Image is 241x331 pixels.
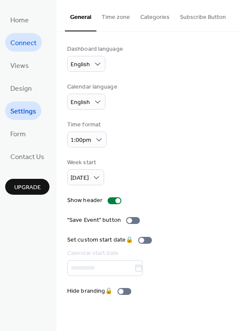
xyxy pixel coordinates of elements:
div: Calendar language [67,83,117,92]
span: Views [10,59,29,73]
div: Dashboard language [67,45,123,54]
a: Connect [5,33,42,52]
div: Week start [67,158,102,167]
span: Contact Us [10,150,44,164]
span: Connect [10,37,37,50]
span: Home [10,14,29,27]
a: Views [5,56,34,74]
button: Upgrade [5,179,49,195]
a: Settings [5,101,41,120]
span: Settings [10,105,36,118]
div: "Save Event" button [67,216,121,225]
a: Home [5,10,34,29]
span: Design [10,82,32,95]
div: Show header [67,196,102,205]
a: Contact Us [5,147,49,165]
span: Form [10,128,26,141]
span: [DATE] [71,172,89,184]
a: Form [5,124,31,143]
span: English [71,59,90,70]
div: Time format [67,120,105,129]
a: Design [5,79,37,97]
span: 1:00pm [71,135,91,146]
span: Upgrade [14,183,41,192]
span: English [71,97,90,108]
